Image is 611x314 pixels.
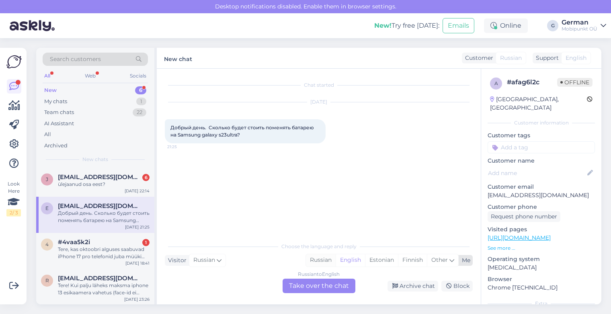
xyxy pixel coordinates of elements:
input: Add name [488,169,586,177]
div: New [44,86,57,94]
div: Tere, kas oktoobri alguses saabuvad iPhone 17 pro telefonid juba müüki või pigem mitte? [58,246,150,260]
div: Archived [44,142,68,150]
span: English [566,54,586,62]
div: Team chats [44,108,74,116]
span: 21:25 [167,144,197,150]
div: G [547,20,558,31]
div: Extra [488,300,595,307]
span: #4vaa5k2i [58,239,90,246]
div: [GEOGRAPHIC_DATA], [GEOGRAPHIC_DATA] [490,95,587,112]
a: [URL][DOMAIN_NAME] [488,234,551,241]
div: All [43,71,52,81]
label: New chat [164,53,192,63]
span: Offline [557,78,593,87]
p: Operating system [488,255,595,263]
span: R [45,277,49,283]
p: See more ... [488,245,595,252]
div: [DATE] 18:41 [125,260,150,266]
div: Me [459,256,470,265]
div: [DATE] 22:14 [125,188,150,194]
div: Block [441,281,473,292]
input: Add a tag [488,141,595,153]
div: Estonian [365,254,398,266]
div: Добрый день. Сколько будет стоить поменять батарею на Samsung galaxy s23ultra? [58,210,150,224]
span: a [494,80,498,86]
img: Askly Logo [6,54,22,69]
div: 1 [136,98,146,106]
span: e [45,205,49,211]
div: [DATE] [165,98,473,106]
div: Mobipunkt OÜ [562,26,597,32]
p: Customer phone [488,203,595,211]
div: English [336,254,365,266]
div: AI Assistant [44,120,74,128]
div: ülejaanud osa eest? [58,181,150,188]
div: Support [533,54,559,62]
div: 6 [142,174,150,181]
span: 4 [45,241,49,247]
span: Raidonpeenoja@gmail.com [58,275,141,282]
div: Web [83,71,97,81]
div: Russian to English [298,271,340,278]
p: Customer name [488,157,595,165]
p: [EMAIL_ADDRESS][DOMAIN_NAME] [488,191,595,200]
p: Browser [488,275,595,283]
button: Emails [443,18,474,33]
p: Customer email [488,183,595,191]
div: 1 [142,239,150,246]
span: Search customers [50,55,101,63]
div: Finnish [398,254,427,266]
p: Customer tags [488,131,595,140]
span: j [46,176,48,182]
p: Chrome [TECHNICAL_ID] [488,283,595,292]
div: Archive chat [388,281,438,292]
div: Customer [462,54,493,62]
b: New! [374,22,392,29]
span: Other [431,256,448,263]
div: # afag6l2c [507,77,557,87]
span: Russian [193,256,215,265]
div: All [44,130,51,139]
div: Customer information [488,119,595,126]
div: Choose the language and reply [165,243,473,250]
p: [MEDICAL_DATA] [488,263,595,272]
span: New chats [82,156,108,163]
span: Russian [500,54,522,62]
div: Visitor [165,256,187,265]
div: Online [484,18,528,33]
span: Добрый день. Сколько будет стоить поменять батарею на Samsung galaxy s23ultra? [170,124,315,138]
span: johannamariavilgats@gmail.com [58,173,141,181]
div: My chats [44,98,67,106]
a: GermanMobipunkt OÜ [562,19,606,32]
div: Tere! Kui palju läheks maksma iphone 13 esikaamera vahetus (face-id ei tööta ka) [58,282,150,296]
div: Take over the chat [283,279,355,293]
div: 2 / 3 [6,209,21,216]
div: Russian [306,254,336,266]
span: edja18@mail.ru [58,202,141,210]
div: Socials [128,71,148,81]
div: Request phone number [488,211,560,222]
div: Chat started [165,82,473,89]
div: 6 [135,86,146,94]
div: Try free [DATE]: [374,21,439,31]
div: 22 [133,108,146,116]
div: [DATE] 23:26 [124,296,150,302]
div: Look Here [6,180,21,216]
div: [DATE] 21:25 [125,224,150,230]
div: German [562,19,597,26]
p: Visited pages [488,225,595,234]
